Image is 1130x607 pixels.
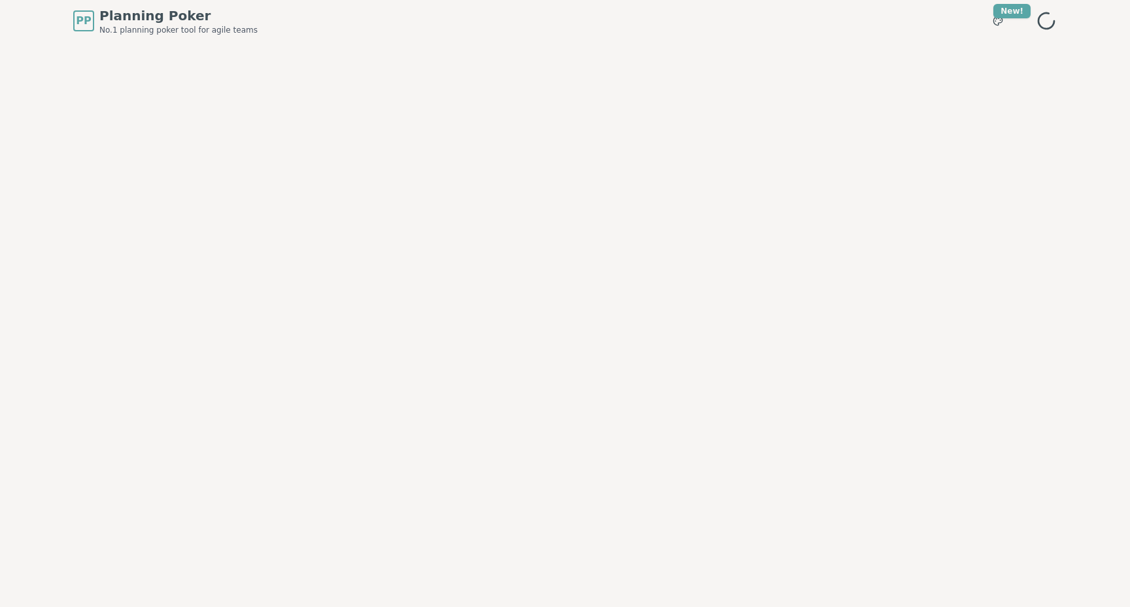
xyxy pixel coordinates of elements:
button: New! [986,9,1010,33]
span: No.1 planning poker tool for agile teams [99,25,258,35]
a: PPPlanning PokerNo.1 planning poker tool for agile teams [73,7,258,35]
div: New! [993,4,1031,18]
span: Planning Poker [99,7,258,25]
span: PP [76,13,91,29]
